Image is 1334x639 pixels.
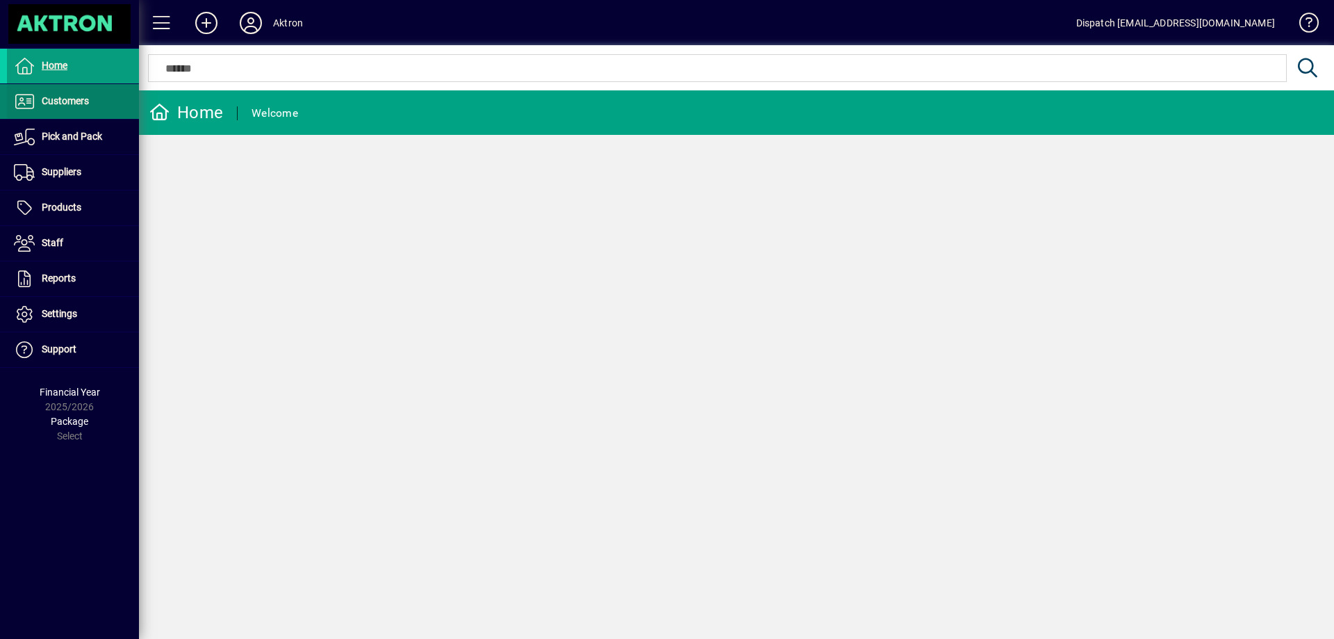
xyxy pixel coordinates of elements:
button: Add [184,10,229,35]
span: Package [51,416,88,427]
button: Profile [229,10,273,35]
span: Support [42,343,76,355]
span: Products [42,202,81,213]
a: Products [7,191,139,225]
a: Suppliers [7,155,139,190]
div: Home [149,102,223,124]
a: Pick and Pack [7,120,139,154]
span: Staff [42,237,63,248]
a: Knowledge Base [1289,3,1317,48]
span: Suppliers [42,166,81,177]
a: Support [7,332,139,367]
a: Staff [7,226,139,261]
span: Customers [42,95,89,106]
span: Home [42,60,67,71]
span: Pick and Pack [42,131,102,142]
span: Reports [42,273,76,284]
div: Welcome [252,102,298,124]
div: Dispatch [EMAIL_ADDRESS][DOMAIN_NAME] [1076,12,1275,34]
span: Settings [42,308,77,319]
a: Customers [7,84,139,119]
a: Settings [7,297,139,332]
div: Aktron [273,12,303,34]
span: Financial Year [40,387,100,398]
a: Reports [7,261,139,296]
